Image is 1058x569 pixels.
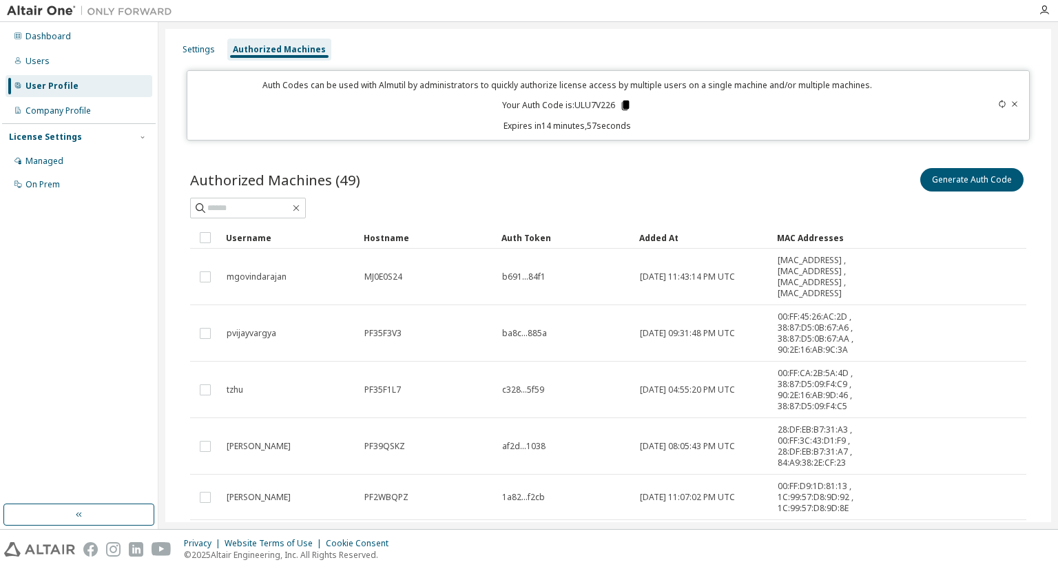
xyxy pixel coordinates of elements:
[778,311,874,355] span: 00:FF:45:26:AC:2D , 38:87:D5:0B:67:A6 , 38:87:D5:0B:67:AA , 90:2E:16:AB:9C:3A
[640,492,735,503] span: [DATE] 11:07:02 PM UTC
[364,271,402,282] span: MJ0E0S24
[227,492,291,503] span: [PERSON_NAME]
[25,179,60,190] div: On Prem
[364,441,405,452] span: PF39QSKZ
[778,368,874,412] span: 00:FF:CA:2B:5A:4D , 38:87:D5:09:F4:C9 , 90:2E:16:AB:9D:46 , 38:87:D5:09:F4:C5
[25,31,71,42] div: Dashboard
[364,492,408,503] span: PF2WBQPZ
[502,492,545,503] span: 1a82...f2cb
[83,542,98,557] img: facebook.svg
[7,4,179,18] img: Altair One
[777,227,875,249] div: MAC Addresses
[226,227,353,249] div: Username
[502,384,544,395] span: c328...5f59
[129,542,143,557] img: linkedin.svg
[640,328,735,339] span: [DATE] 09:31:48 PM UTC
[106,542,121,557] img: instagram.svg
[25,81,79,92] div: User Profile
[225,538,326,549] div: Website Terms of Use
[640,384,735,395] span: [DATE] 04:55:20 PM UTC
[233,44,326,55] div: Authorized Machines
[364,227,490,249] div: Hostname
[4,542,75,557] img: altair_logo.svg
[639,227,766,249] div: Added At
[196,79,938,91] p: Auth Codes can be used with Almutil by administrators to quickly authorize license access by mult...
[196,120,938,132] p: Expires in 14 minutes, 57 seconds
[640,441,735,452] span: [DATE] 08:05:43 PM UTC
[190,170,360,189] span: Authorized Machines (49)
[920,168,1024,192] button: Generate Auth Code
[778,255,874,299] span: [MAC_ADDRESS] , [MAC_ADDRESS] , [MAC_ADDRESS] , [MAC_ADDRESS]
[227,271,287,282] span: mgovindarajan
[364,384,401,395] span: PF35F1L7
[184,538,225,549] div: Privacy
[502,328,547,339] span: ba8c...885a
[25,56,50,67] div: Users
[227,384,243,395] span: tzhu
[227,328,276,339] span: pvijayvargya
[640,271,735,282] span: [DATE] 11:43:14 PM UTC
[778,424,874,468] span: 28:DF:EB:B7:31:A3 , 00:FF:3C:43:D1:F9 , 28:DF:EB:B7:31:A7 , 84:A9:38:2E:CF:23
[25,105,91,116] div: Company Profile
[326,538,397,549] div: Cookie Consent
[9,132,82,143] div: License Settings
[227,441,291,452] span: [PERSON_NAME]
[364,328,402,339] span: PF35F3V3
[25,156,63,167] div: Managed
[502,99,632,112] p: Your Auth Code is: ULU7V226
[501,227,628,249] div: Auth Token
[502,441,546,452] span: af2d...1038
[502,271,546,282] span: b691...84f1
[184,549,397,561] p: © 2025 Altair Engineering, Inc. All Rights Reserved.
[152,542,172,557] img: youtube.svg
[778,481,874,514] span: 00:FF:D9:1D:81:13 , 1C:99:57:D8:9D:92 , 1C:99:57:D8:9D:8E
[183,44,215,55] div: Settings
